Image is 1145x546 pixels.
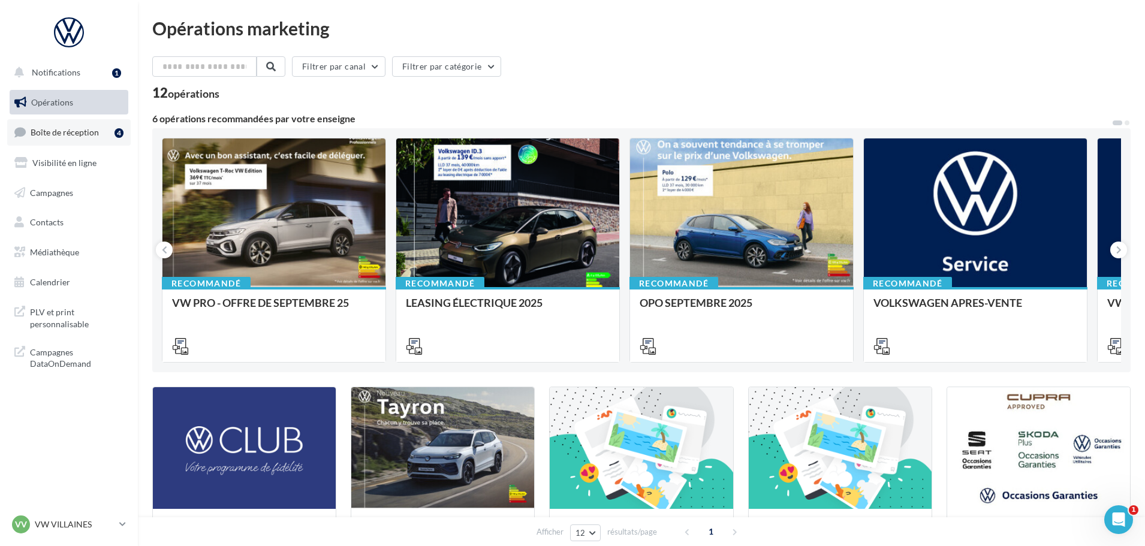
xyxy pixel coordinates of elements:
span: Notifications [32,67,80,77]
span: Campagnes DataOnDemand [30,344,123,370]
span: Opérations [31,97,73,107]
div: 6 opérations recommandées par votre enseigne [152,114,1111,123]
span: Campagnes [30,187,73,197]
span: 12 [575,528,586,538]
a: VV VW VILLAINES [10,513,128,536]
span: VV [15,518,27,530]
a: Campagnes DataOnDemand [7,339,131,375]
span: 1 [701,522,721,541]
div: LEASING ÉLECTRIQUE 2025 [406,297,610,321]
div: Recommandé [863,277,952,290]
span: Afficher [537,526,564,538]
div: 12 [152,86,219,99]
a: Médiathèque [7,240,131,265]
span: Calendrier [30,277,70,287]
a: Calendrier [7,270,131,295]
div: VW PRO - OFFRE DE SEPTEMBRE 25 [172,297,376,321]
div: 1 [112,68,121,78]
a: Contacts [7,210,131,235]
span: PLV et print personnalisable [30,304,123,330]
button: 12 [570,524,601,541]
button: Filtrer par catégorie [392,56,501,77]
div: VOLKSWAGEN APRES-VENTE [873,297,1077,321]
span: Médiathèque [30,247,79,257]
a: PLV et print personnalisable [7,299,131,334]
a: Campagnes [7,180,131,206]
div: Recommandé [629,277,718,290]
div: Recommandé [396,277,484,290]
span: Visibilité en ligne [32,158,97,168]
span: Boîte de réception [31,127,99,137]
div: OPO SEPTEMBRE 2025 [640,297,843,321]
div: Recommandé [162,277,251,290]
div: Opérations marketing [152,19,1131,37]
a: Opérations [7,90,131,115]
p: VW VILLAINES [35,518,115,530]
button: Notifications 1 [7,60,126,85]
a: Visibilité en ligne [7,150,131,176]
button: Filtrer par canal [292,56,385,77]
span: résultats/page [607,526,657,538]
span: 1 [1129,505,1138,515]
span: Contacts [30,217,64,227]
iframe: Intercom live chat [1104,505,1133,534]
a: Boîte de réception4 [7,119,131,145]
div: opérations [168,88,219,99]
div: 4 [115,128,123,138]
